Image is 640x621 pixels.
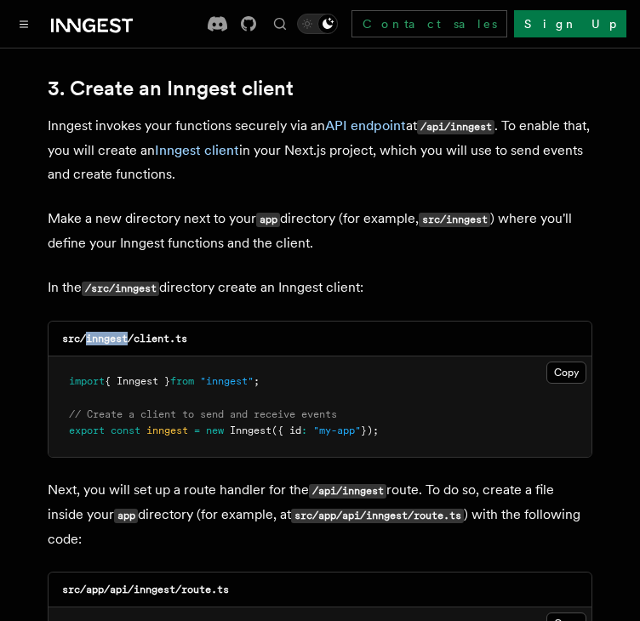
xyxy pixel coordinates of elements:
button: Toggle navigation [14,14,34,34]
span: const [111,424,140,436]
span: import [69,375,105,387]
span: { Inngest } [105,375,170,387]
code: src/app/api/inngest/route.ts [291,509,464,523]
code: /api/inngest [309,484,386,499]
span: ; [254,375,260,387]
span: : [301,424,307,436]
a: Sign Up [514,10,626,37]
span: from [170,375,194,387]
code: /api/inngest [417,120,494,134]
span: export [69,424,105,436]
span: "my-app" [313,424,361,436]
span: ({ id [271,424,301,436]
a: API endpoint [325,117,406,134]
code: app [114,509,138,523]
p: Make a new directory next to your directory (for example, ) where you'll define your Inngest func... [48,207,592,255]
a: Inngest client [155,142,239,158]
button: Toggle dark mode [297,14,338,34]
code: app [256,213,280,227]
span: "inngest" [200,375,254,387]
span: = [194,424,200,436]
code: src/inngest/client.ts [62,333,187,345]
a: 3. Create an Inngest client [48,77,294,100]
code: /src/inngest [82,282,159,296]
span: }); [361,424,379,436]
span: Inngest [230,424,271,436]
code: src/app/api/inngest/route.ts [62,584,229,595]
p: Inngest invokes your functions securely via an at . To enable that, you will create an in your Ne... [48,114,592,186]
button: Copy [546,362,586,384]
span: inngest [146,424,188,436]
a: Contact sales [351,10,507,37]
span: // Create a client to send and receive events [69,408,337,420]
p: Next, you will set up a route handler for the route. To do so, create a file inside your director... [48,478,592,551]
p: In the directory create an Inngest client: [48,276,592,300]
code: src/inngest [419,213,490,227]
span: new [206,424,224,436]
button: Find something... [270,14,290,34]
